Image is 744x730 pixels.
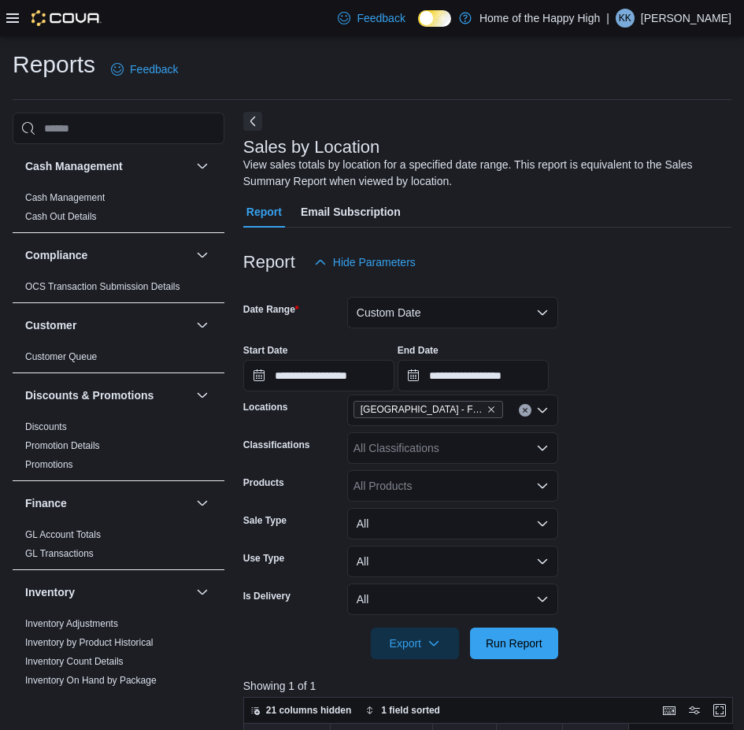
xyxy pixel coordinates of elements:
[25,421,67,433] span: Discounts
[13,525,224,569] div: Finance
[25,636,154,649] span: Inventory by Product Historical
[710,701,729,720] button: Enter fullscreen
[243,401,288,413] label: Locations
[25,350,97,363] span: Customer Queue
[193,157,212,176] button: Cash Management
[606,9,609,28] p: |
[25,210,97,223] span: Cash Out Details
[243,303,299,316] label: Date Range
[243,157,724,190] div: View sales totals by location for a specified date range. This report is equivalent to the Sales ...
[361,402,483,417] span: [GEOGRAPHIC_DATA] - Fire & Flower
[308,246,422,278] button: Hide Parameters
[243,439,310,451] label: Classifications
[25,247,87,263] h3: Compliance
[25,191,105,204] span: Cash Management
[25,317,190,333] button: Customer
[130,61,178,77] span: Feedback
[25,439,100,452] span: Promotion Details
[13,49,95,80] h1: Reports
[243,360,394,391] input: Press the down key to open a popover containing a calendar.
[660,701,679,720] button: Keyboard shortcuts
[25,421,67,432] a: Discounts
[193,386,212,405] button: Discounts & Promotions
[487,405,496,414] button: Remove Saskatoon - City Park - Fire & Flower from selection in this group
[25,655,124,668] span: Inventory Count Details
[243,678,738,694] p: Showing 1 of 1
[619,9,631,28] span: KK
[486,636,542,651] span: Run Report
[25,247,190,263] button: Compliance
[25,351,97,362] a: Customer Queue
[418,10,451,27] input: Dark Mode
[25,495,190,511] button: Finance
[243,476,284,489] label: Products
[25,317,76,333] h3: Customer
[105,54,184,85] a: Feedback
[243,514,287,527] label: Sale Type
[25,675,157,686] a: Inventory On Hand by Package
[25,674,157,687] span: Inventory On Hand by Package
[31,10,102,26] img: Cova
[25,387,154,403] h3: Discounts & Promotions
[616,9,635,28] div: Kalvin Keys
[25,656,124,667] a: Inventory Count Details
[193,494,212,513] button: Finance
[347,508,558,539] button: All
[25,584,75,600] h3: Inventory
[398,344,439,357] label: End Date
[244,701,358,720] button: 21 columns hidden
[357,10,405,26] span: Feedback
[25,158,190,174] button: Cash Management
[685,701,704,720] button: Display options
[25,211,97,222] a: Cash Out Details
[25,280,180,293] span: OCS Transaction Submission Details
[246,196,282,228] span: Report
[243,590,291,602] label: Is Delivery
[347,584,558,615] button: All
[13,347,224,372] div: Customer
[25,637,154,648] a: Inventory by Product Historical
[243,253,295,272] h3: Report
[536,442,549,454] button: Open list of options
[243,552,284,565] label: Use Type
[25,459,73,470] a: Promotions
[25,458,73,471] span: Promotions
[641,9,731,28] p: [PERSON_NAME]
[25,387,190,403] button: Discounts & Promotions
[470,628,558,659] button: Run Report
[243,344,288,357] label: Start Date
[266,704,352,717] span: 21 columns hidden
[25,528,101,541] span: GL Account Totals
[353,401,503,418] span: Saskatoon - City Park - Fire & Flower
[418,27,419,28] span: Dark Mode
[536,404,549,417] button: Open list of options
[13,417,224,480] div: Discounts & Promotions
[331,2,411,34] a: Feedback
[25,529,101,540] a: GL Account Totals
[25,281,180,292] a: OCS Transaction Submission Details
[479,9,600,28] p: Home of the Happy High
[359,701,446,720] button: 1 field sorted
[371,628,459,659] button: Export
[243,112,262,131] button: Next
[193,583,212,602] button: Inventory
[333,254,416,270] span: Hide Parameters
[25,617,118,630] span: Inventory Adjustments
[25,158,123,174] h3: Cash Management
[193,316,212,335] button: Customer
[398,360,549,391] input: Press the down key to open a popover containing a calendar.
[25,548,94,559] a: GL Transactions
[519,404,531,417] button: Clear input
[25,440,100,451] a: Promotion Details
[380,628,450,659] span: Export
[536,480,549,492] button: Open list of options
[243,138,380,157] h3: Sales by Location
[347,546,558,577] button: All
[25,495,67,511] h3: Finance
[25,618,118,629] a: Inventory Adjustments
[381,704,440,717] span: 1 field sorted
[25,547,94,560] span: GL Transactions
[347,297,558,328] button: Custom Date
[25,192,105,203] a: Cash Management
[193,246,212,265] button: Compliance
